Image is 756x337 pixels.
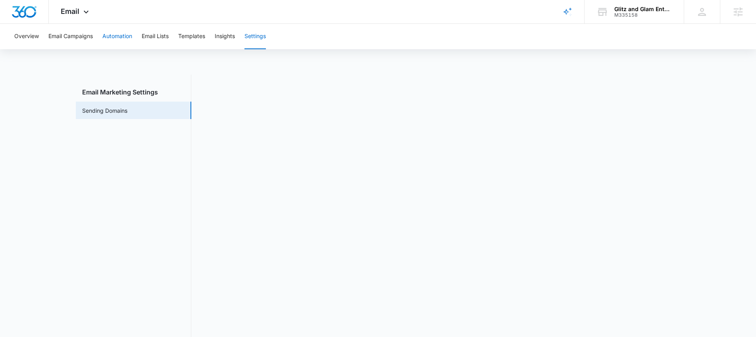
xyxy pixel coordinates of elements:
[102,24,132,49] button: Automation
[614,6,672,12] div: account name
[14,24,39,49] button: Overview
[614,12,672,18] div: account id
[61,7,79,15] span: Email
[178,24,205,49] button: Templates
[76,87,191,97] h3: Email Marketing Settings
[215,24,235,49] button: Insights
[244,24,266,49] button: Settings
[82,106,127,115] a: Sending Domains
[48,24,93,49] button: Email Campaigns
[142,24,169,49] button: Email Lists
